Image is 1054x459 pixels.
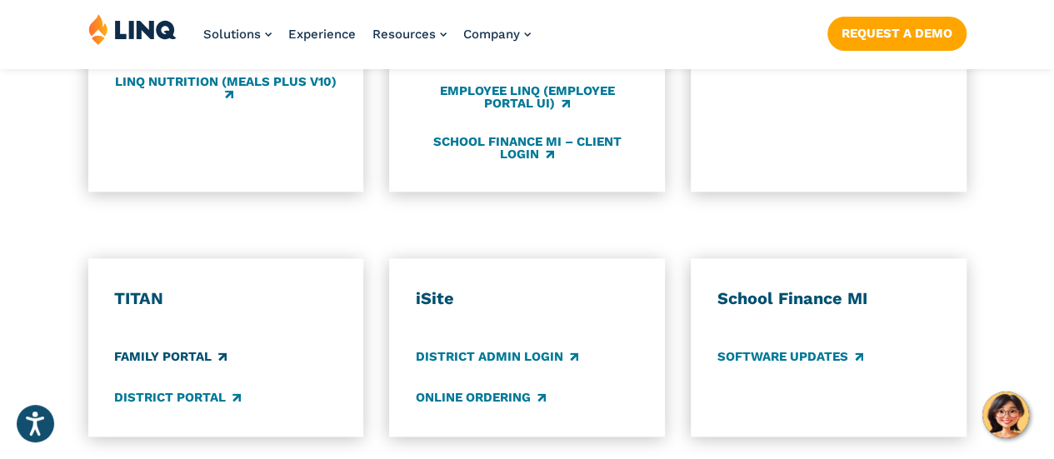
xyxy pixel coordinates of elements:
a: LINQ Nutrition (Meals Plus v10) [114,75,337,102]
img: LINQ | K‑12 Software [88,13,177,45]
nav: Primary Navigation [203,13,531,68]
a: Company [463,27,531,42]
a: School Finance MI – Client Login [416,134,638,162]
h3: iSite [416,288,638,310]
a: District Portal [114,388,241,407]
button: Hello, have a question? Let’s chat. [982,392,1029,438]
a: Experience [288,27,356,42]
nav: Button Navigation [827,13,967,50]
a: District Admin Login [416,347,578,366]
span: Solutions [203,27,261,42]
span: Resources [372,27,436,42]
a: Family Portal [114,347,227,366]
a: Online Ordering [416,388,546,407]
a: Employee LINQ (Employee Portal UI) [416,84,638,112]
a: Request a Demo [827,17,967,50]
a: Resources [372,27,447,42]
h3: School Finance MI [717,288,940,310]
h3: TITAN [114,288,337,310]
a: Software Updates [717,347,863,366]
span: Company [463,27,520,42]
a: Solutions [203,27,272,42]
